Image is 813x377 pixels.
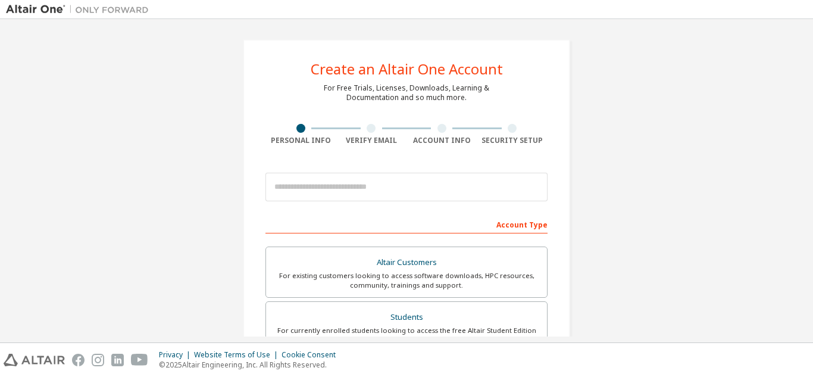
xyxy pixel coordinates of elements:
[265,136,336,145] div: Personal Info
[273,271,540,290] div: For existing customers looking to access software downloads, HPC resources, community, trainings ...
[273,254,540,271] div: Altair Customers
[159,350,194,360] div: Privacy
[311,62,503,76] div: Create an Altair One Account
[159,360,343,370] p: © 2025 Altair Engineering, Inc. All Rights Reserved.
[111,354,124,366] img: linkedin.svg
[194,350,282,360] div: Website Terms of Use
[273,326,540,345] div: For currently enrolled students looking to access the free Altair Student Edition bundle and all ...
[406,136,477,145] div: Account Info
[324,83,489,102] div: For Free Trials, Licenses, Downloads, Learning & Documentation and so much more.
[477,136,548,145] div: Security Setup
[6,4,155,15] img: Altair One
[265,214,548,233] div: Account Type
[131,354,148,366] img: youtube.svg
[336,136,407,145] div: Verify Email
[72,354,85,366] img: facebook.svg
[4,354,65,366] img: altair_logo.svg
[273,309,540,326] div: Students
[92,354,104,366] img: instagram.svg
[282,350,343,360] div: Cookie Consent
